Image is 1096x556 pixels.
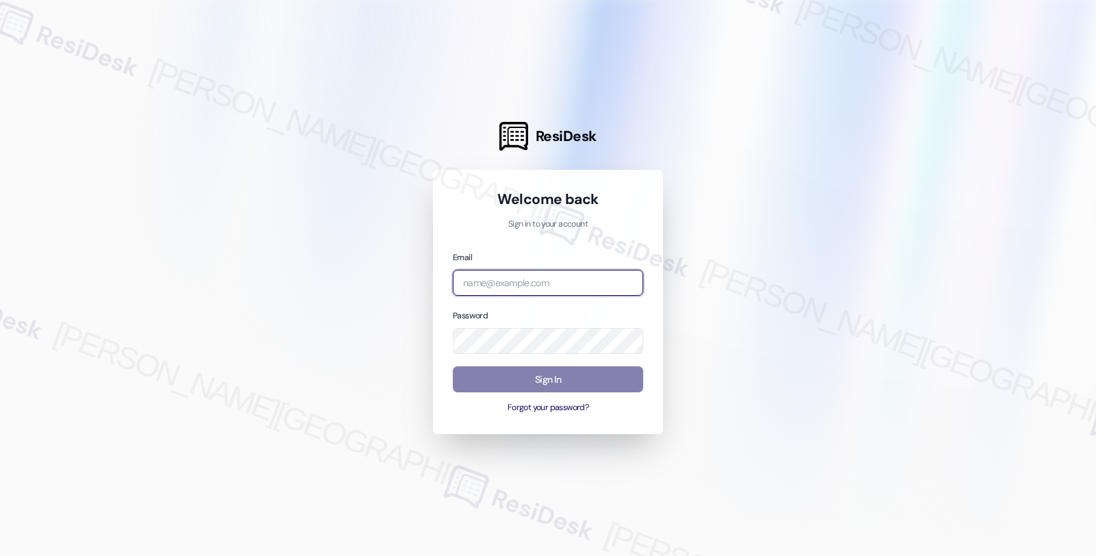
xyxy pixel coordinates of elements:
label: Password [453,310,488,321]
img: ResiDesk Logo [499,122,528,151]
label: Email [453,252,472,263]
h1: Welcome back [453,190,643,209]
button: Sign In [453,366,643,393]
button: Forgot your password? [453,402,643,414]
span: ResiDesk [536,127,597,146]
p: Sign in to your account [453,218,643,231]
input: name@example.com [453,270,643,296]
